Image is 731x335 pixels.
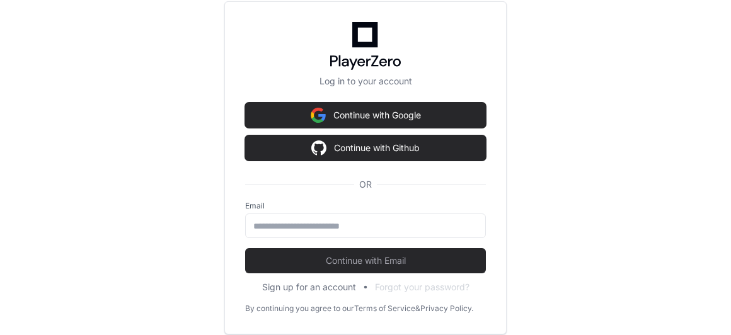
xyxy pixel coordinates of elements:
[245,248,486,273] button: Continue with Email
[354,178,377,191] span: OR
[415,304,420,314] div: &
[375,281,469,293] button: Forgot your password?
[354,304,415,314] a: Terms of Service
[245,201,486,211] label: Email
[245,254,486,267] span: Continue with Email
[245,103,486,128] button: Continue with Google
[245,135,486,161] button: Continue with Github
[262,281,356,293] button: Sign up for an account
[420,304,473,314] a: Privacy Policy.
[245,304,354,314] div: By continuing you agree to our
[311,135,326,161] img: Sign in with google
[311,103,326,128] img: Sign in with google
[245,75,486,88] p: Log in to your account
